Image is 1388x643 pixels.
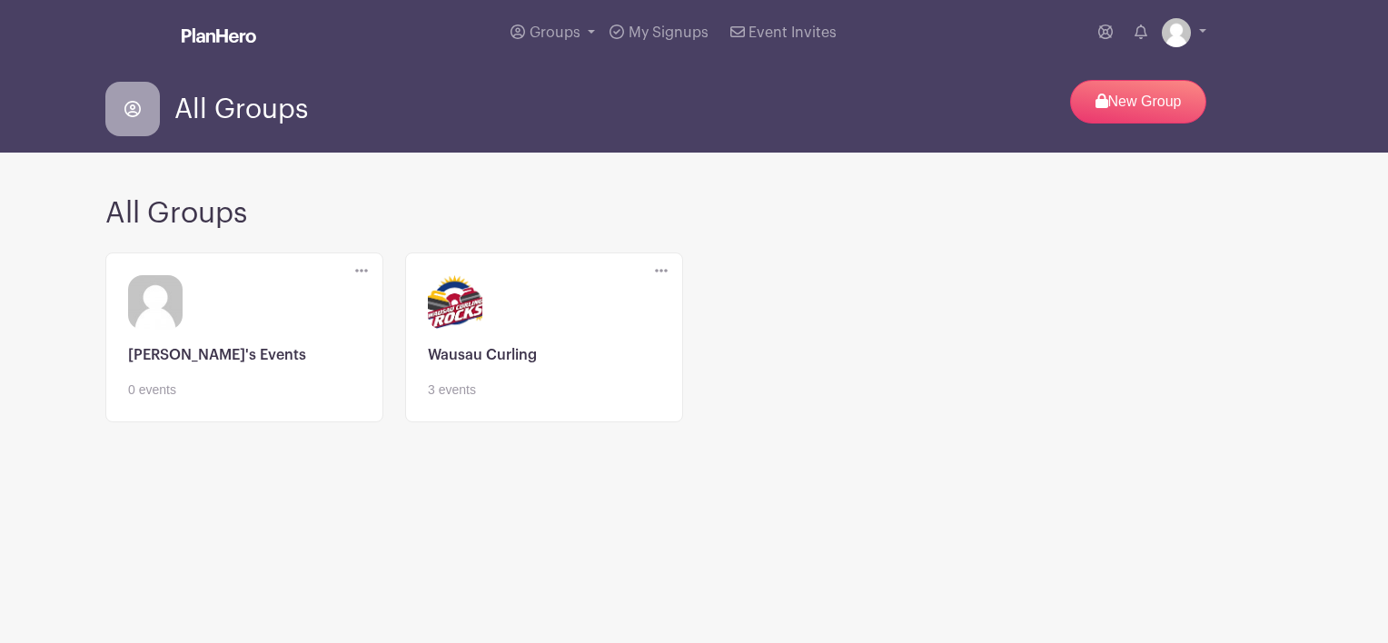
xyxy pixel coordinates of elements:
span: All Groups [174,94,308,124]
img: logo_white-6c42ec7e38ccf1d336a20a19083b03d10ae64f83f12c07503d8b9e83406b4c7d.svg [182,28,256,43]
h2: All Groups [105,196,1283,231]
span: Event Invites [749,25,837,40]
span: Groups [530,25,580,40]
p: New Group [1070,80,1206,124]
img: default-ce2991bfa6775e67f084385cd625a349d9dcbb7a52a09fb2fda1e96e2d18dcdb.png [1162,18,1191,47]
span: My Signups [629,25,709,40]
